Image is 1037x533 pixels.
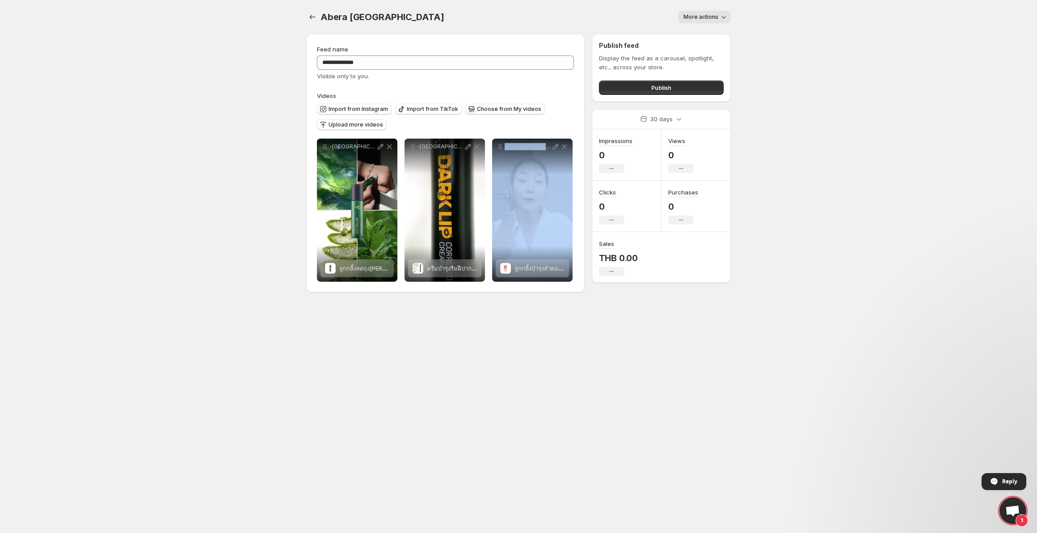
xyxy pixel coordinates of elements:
p: THB 0.00 [599,253,638,263]
button: Import from TikTok [395,104,462,114]
span: Import from Instagram [329,106,388,113]
img: ครีมบำรุงริมฝีปากชมพู Abera – ลดความคล้ำของริมฝีปาก [413,263,423,274]
span: Videos [317,92,336,99]
h3: Clicks [599,188,616,197]
div: Loka-Nano-[GEOGRAPHIC_DATA]-[GEOGRAPHIC_DATA]-01ลูกกลิ้งบำรุงลำคอ Loka Nano Aberaลูกกลิ้งบำรุงลำค... [492,139,573,282]
p: 0 [668,150,693,161]
span: ลูกกลิ้งลดถุง[PERSON_NAME] Abera – ลดถุง[PERSON_NAME]และรอยคล้ำรอบ[PERSON_NAME] [339,265,586,272]
div: Open chat [999,497,1026,524]
button: Settings [306,11,319,23]
span: Upload more videos [329,121,383,128]
h3: Purchases [668,188,698,197]
span: ครีมบำรุงริมฝีปากชมพู Abera – ลดความคล้ำของริมฝีปาก [427,265,573,272]
button: Choose from My videos [465,104,545,114]
p: 0 [599,150,632,161]
span: Import from TikTok [407,106,458,113]
div: -[GEOGRAPHIC_DATA]-[GEOGRAPHIC_DATA]-02ครีมบำรุงริมฝีปากชมพู Abera – ลดความคล้ำของริมฝีปากครีมบำร... [405,139,485,282]
button: Publish [599,80,724,95]
h3: Sales [599,239,614,248]
button: Upload more videos [317,119,387,130]
button: Import from Instagram [317,104,392,114]
p: -[GEOGRAPHIC_DATA]-[GEOGRAPHIC_DATA]-02 [417,143,464,150]
button: More actions [678,11,731,23]
p: 30 days [650,114,673,123]
span: Visible only to you. [317,72,369,80]
h3: Impressions [599,136,632,145]
p: -[GEOGRAPHIC_DATA]-[GEOGRAPHIC_DATA]-03 [329,143,376,150]
img: ลูกกลิ้งลดถุงใต้ตา Abera – ลดถุงใต้ตาและรอยคล้ำรอบดวงตา [325,263,336,274]
div: -[GEOGRAPHIC_DATA]-[GEOGRAPHIC_DATA]-03ลูกกลิ้งลดถุงใต้ตา Abera – ลดถุงใต้ตาและรอยคล้ำรอบดวงตาลูก... [317,139,397,282]
h3: Views [668,136,685,145]
span: Choose from My videos [477,106,541,113]
span: Feed name [317,46,348,53]
p: 0 [668,201,698,212]
span: Publish [651,83,671,92]
span: More actions [683,13,718,21]
span: Reply [1002,474,1017,489]
img: ลูกกลิ้งบำรุงลำคอ Loka Nano Abera [500,263,511,274]
p: Display the feed as a carousel, spotlight, etc., across your store. [599,54,724,72]
p: Loka-Nano-[GEOGRAPHIC_DATA]-[GEOGRAPHIC_DATA]-01 [505,143,551,150]
span: ลูกกลิ้งบำรุงลำคอ Loka Nano Abera [514,265,609,272]
h2: Publish feed [599,41,724,50]
p: 0 [599,201,624,212]
span: Abera [GEOGRAPHIC_DATA] [320,12,444,22]
span: 1 [1016,514,1028,527]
